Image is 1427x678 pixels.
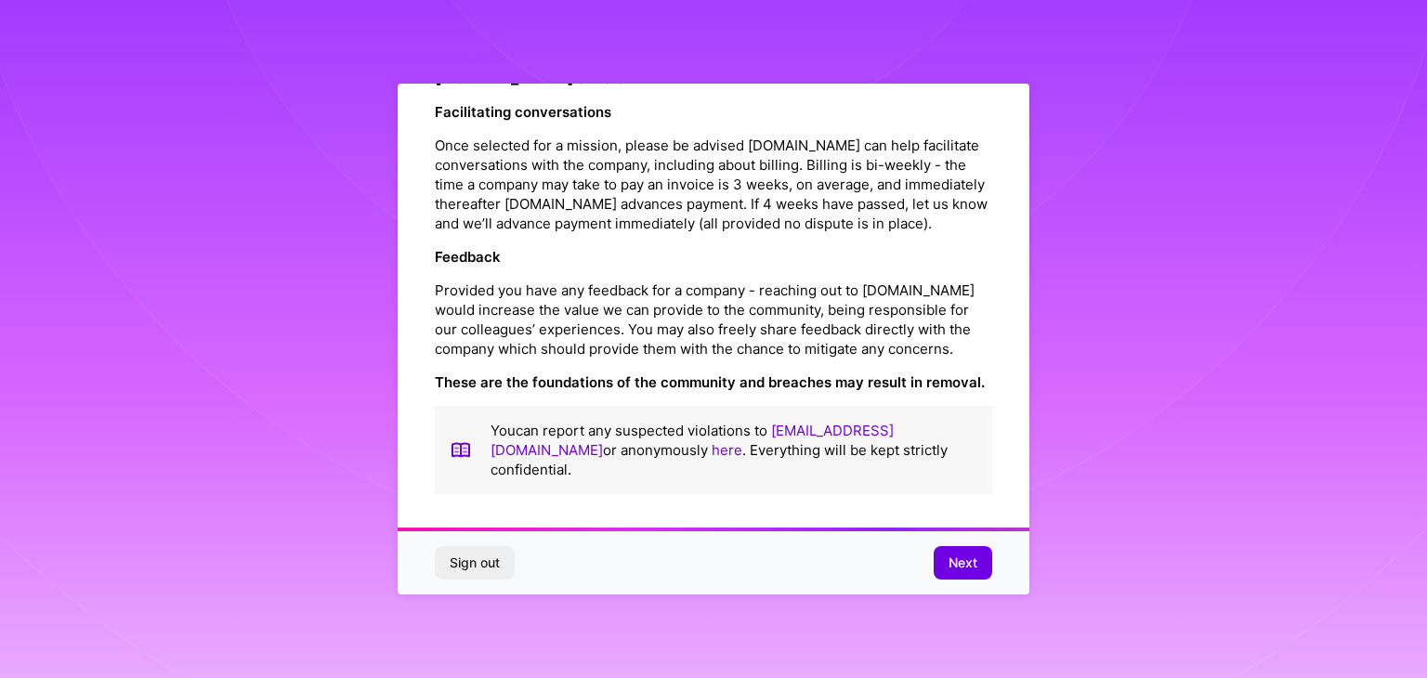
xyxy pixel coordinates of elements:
[934,546,992,580] button: Next
[491,422,894,459] a: [EMAIL_ADDRESS][DOMAIN_NAME]
[949,554,977,572] span: Next
[712,441,742,459] a: here
[491,421,977,479] p: You can report any suspected violations to or anonymously . Everything will be kept strictly conf...
[435,280,992,359] p: Provided you have any feedback for a company - reaching out to [DOMAIN_NAME] would increase the v...
[435,103,611,121] strong: Facilitating conversations
[450,421,472,479] img: book icon
[450,554,500,572] span: Sign out
[435,546,515,580] button: Sign out
[435,248,501,266] strong: Feedback
[435,136,992,233] p: Once selected for a mission, please be advised [DOMAIN_NAME] can help facilitate conversations wi...
[435,373,985,391] strong: These are the foundations of the community and breaches may result in removal.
